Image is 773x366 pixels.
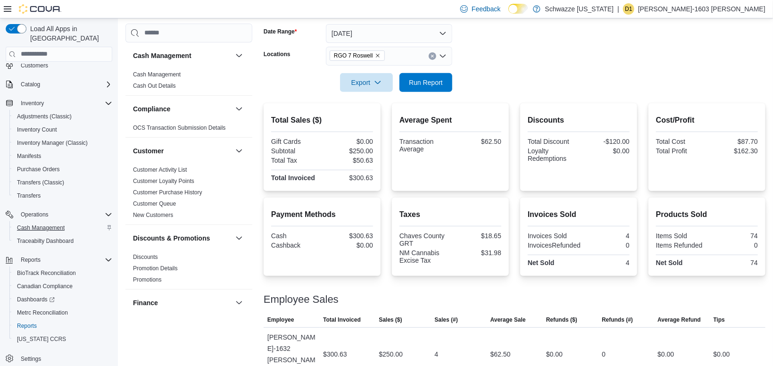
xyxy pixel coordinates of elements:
div: Finance [125,316,252,342]
a: Manifests [13,150,45,162]
strong: Total Invoiced [271,174,315,182]
span: Reports [17,254,112,266]
a: Dashboards [9,293,116,306]
span: Refunds ($) [546,316,577,324]
div: $18.65 [452,232,501,240]
span: Transfers (Classic) [17,179,64,186]
span: Traceabilty Dashboard [17,237,74,245]
div: Loyalty Redemptions [528,147,577,162]
strong: Net Sold [528,259,555,266]
p: | [617,3,619,15]
input: Dark Mode [508,4,528,14]
button: Customers [2,58,116,72]
h3: Compliance [133,104,170,114]
a: Cash Management [13,222,68,233]
span: Adjustments (Classic) [13,111,112,122]
span: Inventory [17,98,112,109]
div: Cash [271,232,320,240]
span: Transfers [13,190,112,201]
div: 74 [709,232,758,240]
span: Customers [17,59,112,71]
div: $250.00 [379,349,403,360]
div: Subtotal [271,147,320,155]
div: Invoices Sold [528,232,577,240]
span: Export [346,73,387,92]
span: Catalog [17,79,112,90]
div: $300.63 [323,349,347,360]
label: Locations [264,50,291,58]
span: Cash Management [17,224,65,232]
a: Customer Queue [133,200,176,207]
span: Washington CCRS [13,333,112,345]
h2: Invoices Sold [528,209,630,220]
div: $0.00 [657,349,674,360]
div: Total Discount [528,138,577,145]
button: Catalog [2,78,116,91]
a: BioTrack Reconciliation [13,267,80,279]
button: Export [340,73,393,92]
span: RGO 7 Roswell [334,51,373,60]
div: NM Cannabis Excise Tax [399,249,449,264]
span: D1 [625,3,632,15]
h3: Finance [133,298,158,308]
button: Cash Management [233,50,245,61]
div: Chaves County GRT [399,232,449,247]
span: Feedback [472,4,500,14]
span: Customer Loyalty Points [133,177,194,185]
a: Metrc Reconciliation [13,307,72,318]
div: David-1603 Rice [623,3,634,15]
span: New Customers [133,211,173,219]
span: Purchase Orders [17,166,60,173]
a: Customer Purchase History [133,189,202,196]
div: $31.98 [452,249,501,257]
div: $0.00 [324,138,373,145]
a: Transfers [13,190,44,201]
button: Settings [2,351,116,365]
span: Settings [21,355,41,363]
button: Open list of options [439,52,447,60]
button: Canadian Compliance [9,280,116,293]
span: Average Refund [657,316,701,324]
div: Total Profit [656,147,705,155]
span: Inventory Count [13,124,112,135]
div: $50.63 [324,157,373,164]
div: $87.70 [709,138,758,145]
h2: Products Sold [656,209,758,220]
a: Transfers (Classic) [13,177,68,188]
div: Items Refunded [656,241,705,249]
span: Employee [267,316,294,324]
span: Operations [17,209,112,220]
span: Customer Activity List [133,166,187,174]
button: Purchase Orders [9,163,116,176]
label: Date Range [264,28,297,35]
span: Dashboards [13,294,112,305]
button: Manifests [9,150,116,163]
button: Operations [2,208,116,221]
div: Compliance [125,122,252,137]
span: Transfers (Classic) [13,177,112,188]
p: Schwazze [US_STATE] [545,3,614,15]
div: 4 [581,232,630,240]
span: Canadian Compliance [17,283,73,290]
span: Load All Apps in [GEOGRAPHIC_DATA] [26,24,112,43]
span: [US_STATE] CCRS [17,335,66,343]
div: 4 [581,259,630,266]
div: Discounts & Promotions [125,251,252,289]
div: Transaction Average [399,138,449,153]
span: Catalog [21,81,40,88]
button: Customer [133,146,232,156]
button: Catalog [17,79,44,90]
span: Refunds (#) [602,316,633,324]
img: Cova [19,4,61,14]
h2: Cost/Profit [656,115,758,126]
button: [US_STATE] CCRS [9,333,116,346]
span: Manifests [13,150,112,162]
span: Operations [21,211,49,218]
button: Discounts & Promotions [233,233,245,244]
span: Metrc Reconciliation [17,309,68,316]
span: Average Sale [490,316,526,324]
a: Cash Out Details [133,83,176,89]
button: Adjustments (Classic) [9,110,116,123]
